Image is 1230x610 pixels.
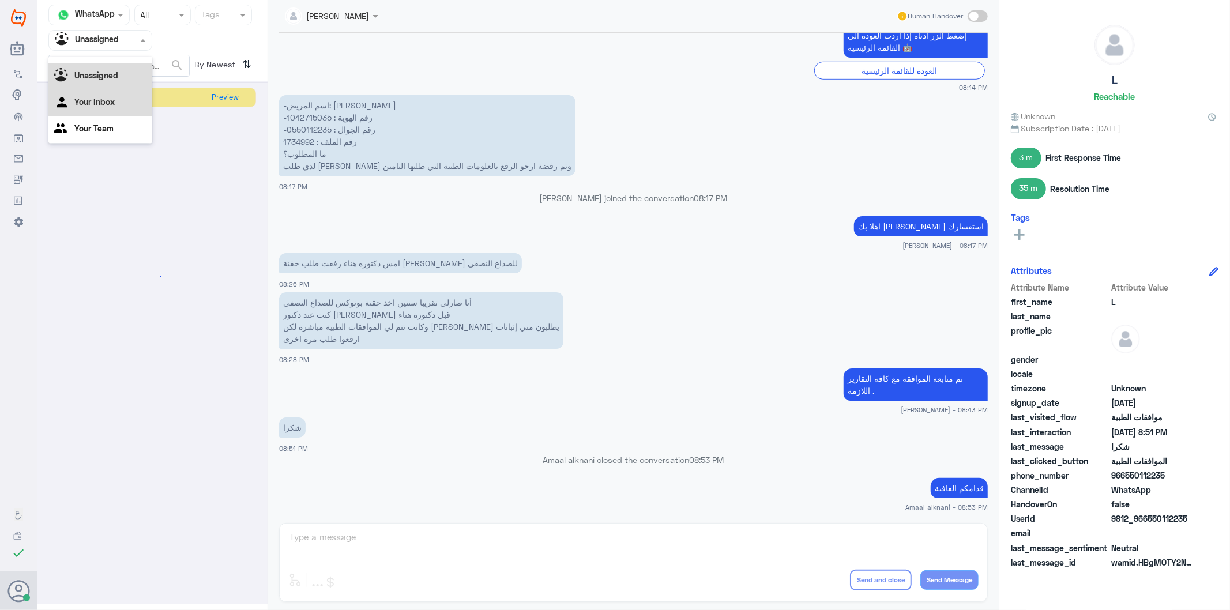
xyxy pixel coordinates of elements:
[279,292,563,349] p: 19/8/2025, 8:28 PM
[54,68,72,85] img: Unassigned.svg
[279,445,308,452] span: 08:51 PM
[844,368,988,401] p: 19/8/2025, 8:43 PM
[170,58,184,72] span: search
[1011,469,1109,481] span: phone_number
[1011,440,1109,453] span: last_message
[1111,281,1195,293] span: Attribute Value
[1011,281,1109,293] span: Attribute Name
[1111,498,1195,510] span: false
[1011,426,1109,438] span: last_interaction
[1094,91,1135,101] h6: Reachable
[1111,411,1195,423] span: موافقات الطبية
[1111,527,1195,539] span: null
[1111,440,1195,453] span: شكرا
[920,570,979,590] button: Send Message
[1111,542,1195,554] span: 0
[931,478,988,498] p: 19/8/2025, 8:53 PM
[7,580,29,602] button: Avatar
[694,193,728,203] span: 08:17 PM
[901,405,988,415] span: [PERSON_NAME] - 08:43 PM
[74,70,118,80] b: Unassigned
[1011,455,1109,467] span: last_clicked_button
[1011,353,1109,366] span: gender
[1011,556,1109,568] span: last_message_id
[54,48,63,58] b: All
[1011,296,1109,308] span: first_name
[1011,484,1109,496] span: ChannelId
[908,11,964,21] span: Human Handover
[690,455,724,465] span: 08:53 PM
[74,123,114,133] b: Your Team
[1111,325,1140,353] img: defaultAdmin.png
[11,9,26,27] img: Widebot Logo
[279,454,988,466] p: Amaal alknani closed the conversation
[1111,368,1195,380] span: null
[850,570,912,590] button: Send and close
[1111,353,1195,366] span: null
[1011,178,1046,199] span: 35 m
[1011,527,1109,539] span: email
[902,240,988,250] span: [PERSON_NAME] - 08:17 PM
[1011,411,1109,423] span: last_visited_flow
[279,183,307,190] span: 08:17 PM
[1111,469,1195,481] span: 966550112235
[55,32,72,49] img: Unassigned.svg
[1011,382,1109,394] span: timezone
[814,62,985,80] div: العودة للقائمة الرئيسية
[1011,397,1109,409] span: signup_date
[844,25,988,58] p: 19/8/2025, 8:14 PM
[1011,122,1218,134] span: Subscription Date : [DATE]
[1111,397,1195,409] span: 2025-08-19T17:13:12.214Z
[1045,152,1121,164] span: First Response Time
[1050,183,1109,195] span: Resolution Time
[279,192,988,204] p: [PERSON_NAME] joined the conversation
[1111,296,1195,308] span: L
[279,417,306,438] p: 19/8/2025, 8:51 PM
[854,216,988,236] p: 19/8/2025, 8:17 PM
[243,55,252,74] i: ⇅
[1011,310,1109,322] span: last_name
[12,546,25,560] i: check
[54,95,72,112] img: yourInbox.svg
[142,266,163,287] div: loading...
[55,6,72,24] img: whatsapp.png
[1011,325,1109,351] span: profile_pic
[279,280,309,288] span: 08:26 PM
[1111,556,1195,568] span: wamid.HBgMOTY2NTUwMTEyMjM1FQIAEhgUM0EwOUFCQTc1MTE1NjQ0MjAwQjYA
[1011,148,1041,168] span: 3 m
[200,8,220,23] div: Tags
[170,56,184,75] button: search
[1095,25,1134,65] img: defaultAdmin.png
[1112,74,1118,87] h5: L
[74,97,115,107] b: Your Inbox
[1111,484,1195,496] span: 2
[905,502,988,512] span: Amaal alknani - 08:53 PM
[190,55,238,78] span: By Newest
[1011,110,1056,122] span: Unknown
[1011,265,1052,276] h6: Attributes
[959,82,988,92] span: 08:14 PM
[54,121,72,138] img: yourTeam.svg
[1111,382,1195,394] span: Unknown
[1111,455,1195,467] span: الموافقات الطبية
[1111,426,1195,438] span: 2025-08-19T17:51:11.484Z
[1011,368,1109,380] span: locale
[49,55,189,76] input: Search by Name, Local etc…
[279,356,309,363] span: 08:28 PM
[1011,212,1030,223] h6: Tags
[1011,498,1109,510] span: HandoverOn
[1011,513,1109,525] span: UserId
[279,253,522,273] p: 19/8/2025, 8:26 PM
[1011,542,1109,554] span: last_message_sentiment
[279,95,575,176] p: 19/8/2025, 8:17 PM
[1111,513,1195,525] span: 9812_966550112235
